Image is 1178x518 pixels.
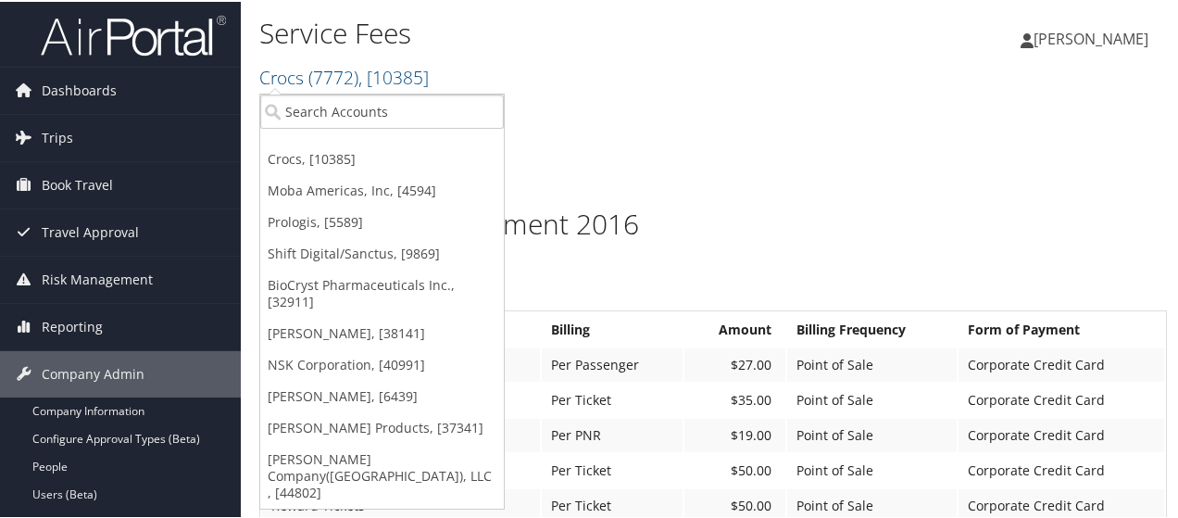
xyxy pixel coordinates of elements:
[42,113,73,159] span: Trips
[787,347,957,380] td: Point of Sale
[260,316,504,347] a: [PERSON_NAME], [38141]
[787,311,957,345] th: Billing Frequency
[787,452,957,486] td: Point of Sale
[959,382,1164,415] td: Corporate Credit Card
[684,417,785,450] td: $19.00
[1021,9,1167,65] a: [PERSON_NAME]
[260,347,504,379] a: NSK Corporation, [40991]
[259,63,429,88] a: Crocs
[542,311,683,345] th: Billing
[358,63,429,88] span: , [ 10385 ]
[259,12,864,51] h1: Service Fees
[542,382,683,415] td: Per Ticket
[260,379,504,411] a: [PERSON_NAME], [6439]
[42,66,117,112] span: Dashboards
[684,347,785,380] td: $27.00
[42,160,113,207] span: Book Travel
[684,382,785,415] td: $35.00
[42,255,153,301] span: Risk Management
[259,203,1167,242] h1: Crocs Pricing Agreement 2016
[260,268,504,316] a: BioCryst Pharmaceuticals Inc., [32911]
[260,411,504,442] a: [PERSON_NAME] Products, [37341]
[959,417,1164,450] td: Corporate Credit Card
[542,452,683,486] td: Per Ticket
[41,12,226,56] img: airportal-logo.png
[260,173,504,205] a: Moba Americas, Inc, [4594]
[959,452,1164,486] td: Corporate Credit Card
[42,349,144,396] span: Company Admin
[959,347,1164,380] td: Corporate Credit Card
[308,63,358,88] span: ( 7772 )
[260,205,504,236] a: Prologis, [5589]
[260,442,504,507] a: [PERSON_NAME] Company([GEOGRAPHIC_DATA]), LLC , [44802]
[959,311,1164,345] th: Form of Payment
[542,347,683,380] td: Per Passenger
[42,302,103,348] span: Reporting
[684,452,785,486] td: $50.00
[787,382,957,415] td: Point of Sale
[684,311,785,345] th: Amount
[42,208,139,254] span: Travel Approval
[260,93,504,127] input: Search Accounts
[259,275,1167,301] h3: Full Service Agent
[787,417,957,450] td: Point of Sale
[542,417,683,450] td: Per PNR
[260,236,504,268] a: Shift Digital/Sanctus, [9869]
[260,142,504,173] a: Crocs, [10385]
[1034,27,1148,47] span: [PERSON_NAME]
